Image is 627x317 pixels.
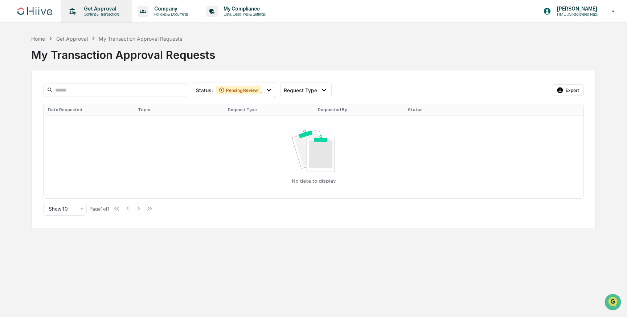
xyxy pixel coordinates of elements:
span: Preclearance [15,92,47,99]
p: No data to display [292,178,336,184]
div: My Transaction Approval Requests [99,36,182,42]
p: Company [148,6,192,12]
p: HML US Registered Reps [551,12,601,17]
span: Pylon [72,123,88,129]
p: How can we help? [7,15,132,27]
th: Date Requested [44,104,134,115]
a: Powered byPylon [51,123,88,129]
a: 🗄️Attestations [50,89,93,102]
span: Attestations [60,92,90,99]
th: Status [403,104,493,115]
p: Policies & Documents [148,12,192,17]
th: Request Type [224,104,313,115]
p: Data, Deadlines & Settings [218,12,269,17]
img: 1746055101610-c473b297-6a78-478c-a979-82029cc54cd1 [7,56,20,69]
img: No data available [292,130,335,171]
button: Start new chat [123,58,132,66]
div: 🖐️ [7,92,13,98]
a: 🔎Data Lookup [4,102,49,115]
span: Data Lookup [15,105,46,113]
th: Requested By [313,104,403,115]
iframe: Open customer support [604,293,623,313]
div: 🗄️ [53,92,58,98]
div: Get Approval [56,36,88,42]
span: Request Type [284,87,317,93]
span: Status : [196,87,213,93]
p: [PERSON_NAME] [551,6,601,12]
div: Page 1 of 1 [90,206,110,212]
button: Export [552,84,584,96]
p: Content & Transactions [78,12,123,17]
div: Pending Review [216,86,261,94]
p: My Compliance [218,6,269,12]
p: Get Approval [78,6,123,12]
img: logo [17,7,52,15]
div: 🔎 [7,106,13,112]
th: Topic [134,104,224,115]
div: My Transaction Approval Requests [31,42,595,61]
div: Home [31,36,45,42]
a: 🖐️Preclearance [4,89,50,102]
div: Start new chat [25,56,119,63]
div: We're available if you need us! [25,63,92,69]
